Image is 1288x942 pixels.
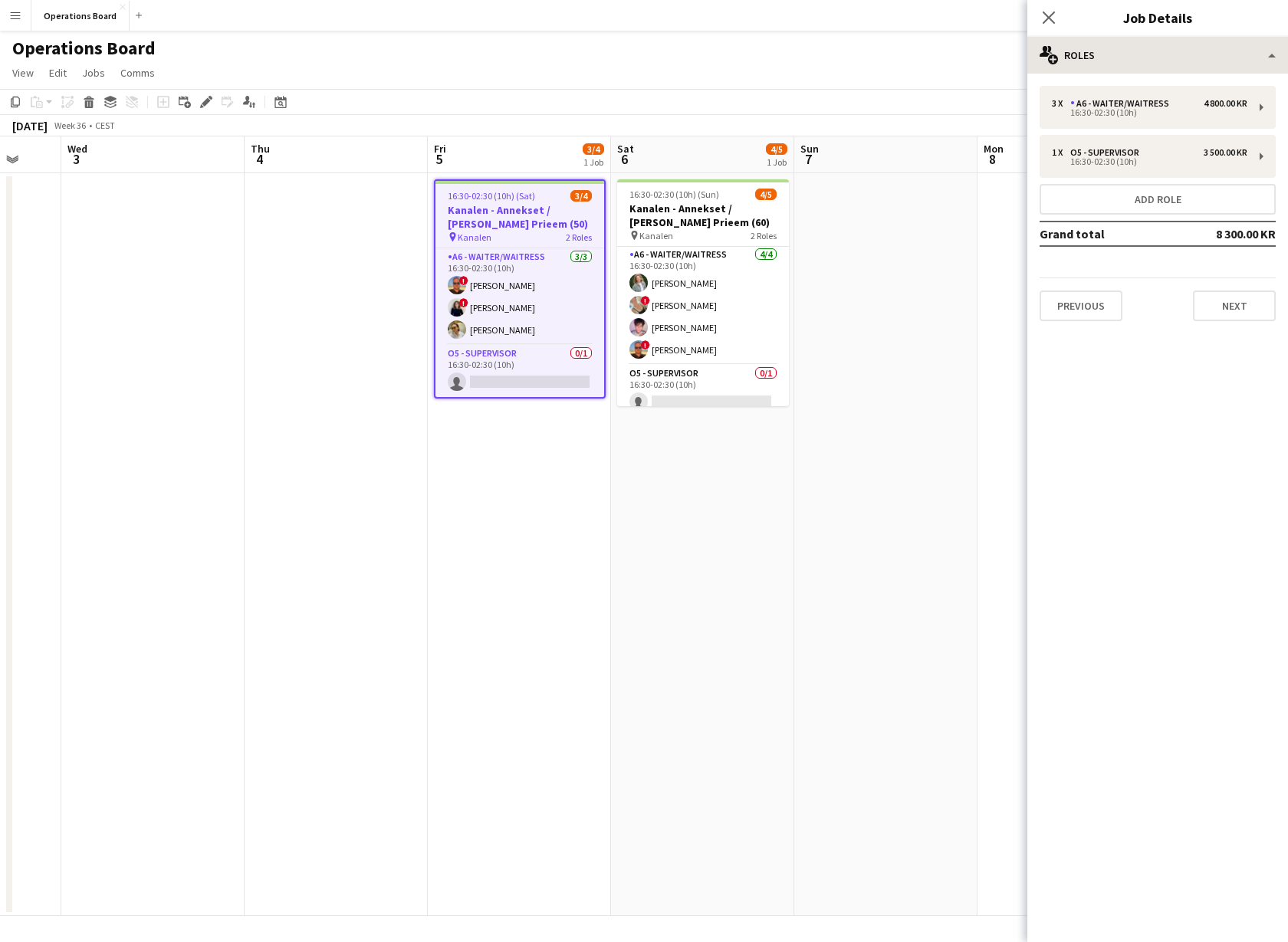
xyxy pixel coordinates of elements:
a: Comms [114,63,161,83]
h3: Kanalen - Annekset / [PERSON_NAME] Prieem (60) [617,202,789,229]
span: 4/5 [755,189,777,200]
span: 3 [65,150,87,168]
span: Sat [617,142,634,156]
button: Add role [1040,184,1276,215]
span: 5 [432,150,446,168]
span: ! [459,298,468,307]
h3: Kanalen - Annekset / [PERSON_NAME] Prieem (50) [435,203,604,231]
button: Next [1193,290,1276,321]
app-card-role: A6 - WAITER/WAITRESS3/316:30-02:30 (10h)![PERSON_NAME]![PERSON_NAME][PERSON_NAME] [435,248,604,345]
span: 7 [798,150,819,168]
span: Sun [800,142,819,156]
td: 8 300.00 KR [1179,222,1276,246]
div: 4 800.00 KR [1204,98,1247,109]
span: 3/4 [583,143,604,155]
span: Kanalen [639,230,673,241]
span: 4 [248,150,270,168]
div: 1 Job [583,156,603,168]
span: Wed [67,142,87,156]
app-job-card: 16:30-02:30 (10h) (Sat)3/4Kanalen - Annekset / [PERSON_NAME] Prieem (50) Kanalen2 RolesA6 - WAITE... [434,179,606,399]
app-card-role: O5 - SUPERVISOR0/116:30-02:30 (10h) [617,365,789,417]
span: ! [641,340,650,350]
span: Jobs [82,66,105,80]
div: 3 x [1052,98,1070,109]
span: Week 36 [51,120,89,131]
div: 16:30-02:30 (10h) [1052,158,1247,166]
span: 6 [615,150,634,168]
a: Edit [43,63,73,83]
span: Fri [434,142,446,156]
div: 16:30-02:30 (10h) [1052,109,1247,117]
span: Mon [984,142,1004,156]
div: 1 Job [767,156,787,168]
app-card-role: O5 - SUPERVISOR0/116:30-02:30 (10h) [435,345,604,397]
td: Grand total [1040,222,1179,246]
button: Previous [1040,290,1122,321]
span: Kanalen [458,231,491,243]
span: 16:30-02:30 (10h) (Sun) [629,189,719,200]
div: Roles [1027,37,1288,74]
span: ! [459,276,468,285]
span: 4/5 [766,143,787,155]
span: 3/4 [570,190,592,202]
a: View [6,63,40,83]
span: View [12,66,34,80]
span: 2 Roles [566,231,592,243]
button: Operations Board [31,1,130,31]
h1: Operations Board [12,37,156,60]
span: ! [641,296,650,305]
a: Jobs [76,63,111,83]
div: 3 500.00 KR [1204,147,1247,158]
span: 2 Roles [751,230,777,241]
div: A6 - WAITER/WAITRESS [1070,98,1175,109]
div: 1 x [1052,147,1070,158]
app-card-role: A6 - WAITER/WAITRESS4/416:30-02:30 (10h)[PERSON_NAME]![PERSON_NAME][PERSON_NAME]![PERSON_NAME] [617,246,789,365]
span: Comms [120,66,155,80]
div: [DATE] [12,118,48,133]
span: Edit [49,66,67,80]
div: CEST [95,120,115,131]
app-job-card: 16:30-02:30 (10h) (Sun)4/5Kanalen - Annekset / [PERSON_NAME] Prieem (60) Kanalen2 RolesA6 - WAITE... [617,179,789,406]
span: Thu [251,142,270,156]
div: O5 - SUPERVISOR [1070,147,1145,158]
span: 16:30-02:30 (10h) (Sat) [448,190,535,202]
h3: Job Details [1027,8,1288,28]
span: 8 [981,150,1004,168]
